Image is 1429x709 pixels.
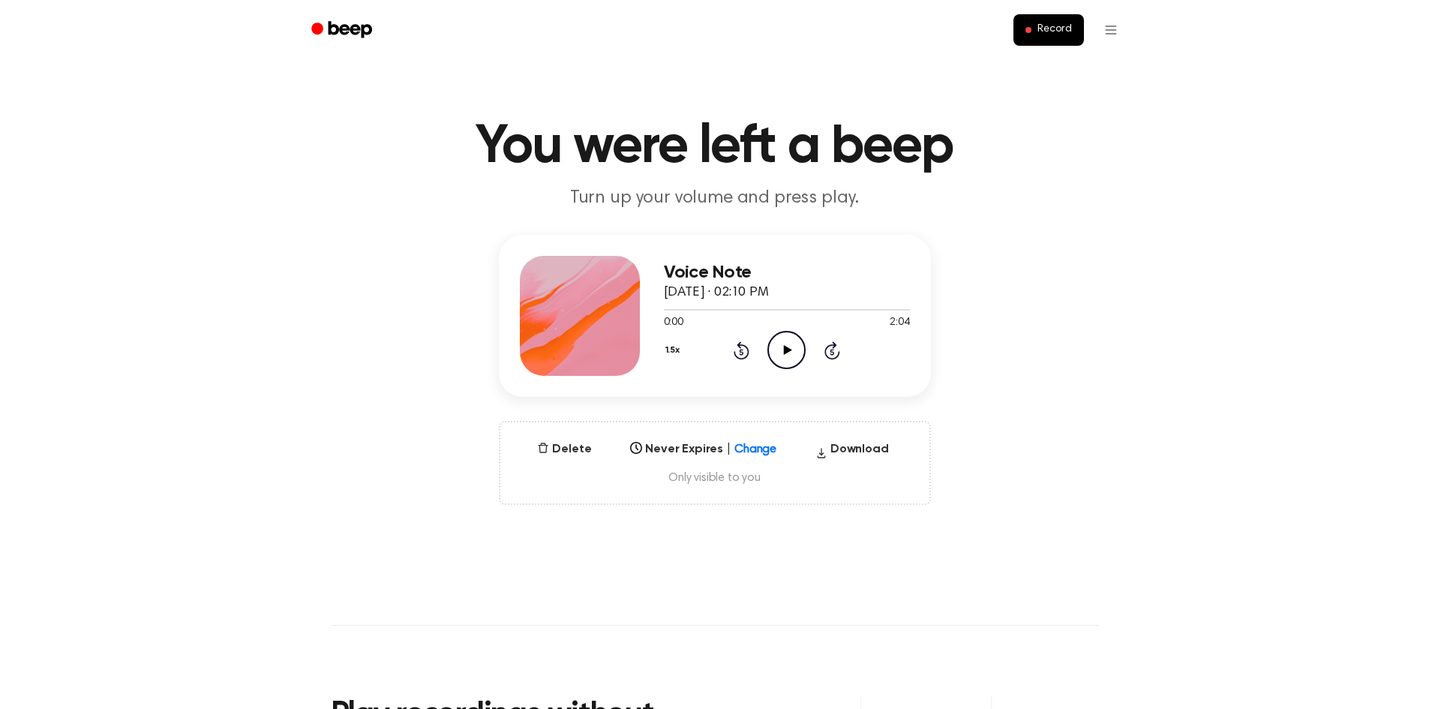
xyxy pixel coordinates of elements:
[664,338,686,363] button: 1.5x
[664,286,769,299] span: [DATE] · 02:10 PM
[301,16,386,45] a: Beep
[531,440,597,458] button: Delete
[331,120,1099,174] h1: You were left a beep
[809,440,895,464] button: Download
[427,186,1003,211] p: Turn up your volume and press play.
[1013,14,1083,46] button: Record
[518,470,911,485] span: Only visible to you
[664,315,683,331] span: 0:00
[890,315,909,331] span: 2:04
[1093,12,1129,48] button: Open menu
[664,263,910,283] h3: Voice Note
[1037,23,1071,37] span: Record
